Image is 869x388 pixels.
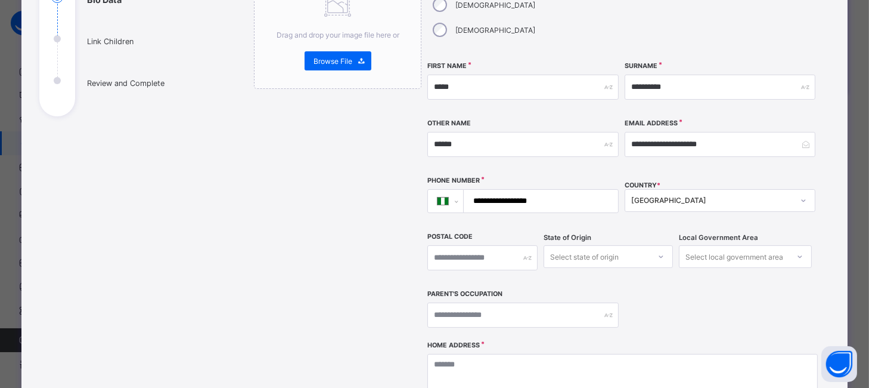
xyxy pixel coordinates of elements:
span: Drag and drop your image file here or [277,30,399,39]
span: Local Government Area [679,233,758,242]
label: Parent's Occupation [427,290,502,298]
div: Select local government area [685,245,783,268]
label: Home Address [427,341,480,349]
span: Browse File [314,57,352,66]
span: COUNTRY [625,181,660,189]
span: State of Origin [544,233,591,242]
label: First Name [427,62,467,70]
div: [GEOGRAPHIC_DATA] [631,196,794,205]
label: [DEMOGRAPHIC_DATA] [455,26,535,35]
label: Postal Code [427,233,473,241]
label: Email Address [625,119,678,127]
label: Phone Number [427,177,480,184]
button: Open asap [821,346,857,382]
label: Surname [625,62,657,70]
label: Other Name [427,119,471,127]
div: Select state of origin [550,245,619,268]
label: [DEMOGRAPHIC_DATA] [455,1,535,10]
